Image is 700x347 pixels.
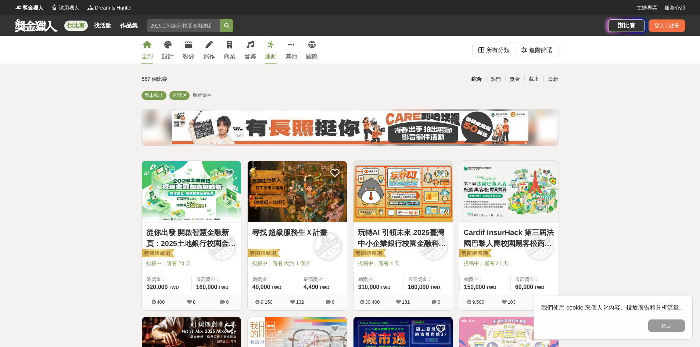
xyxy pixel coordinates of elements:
[147,19,220,32] input: 2025土地銀行校園金融創意挑戰賽：從你出發 開啟智慧金融新頁
[306,52,318,61] div: 國際
[304,284,318,290] span: 4,490
[459,161,559,223] a: Cover Image
[408,276,448,283] span: 最高獎金：
[648,319,685,332] button: 確定
[15,4,22,11] img: Logo
[218,285,228,290] span: TWD
[464,260,554,267] span: 投稿中：還有 21 天
[226,299,229,305] span: 0
[438,299,440,305] span: 0
[515,276,554,283] span: 最高獎金：
[157,299,165,305] span: 400
[248,161,347,223] a: Cover Image
[352,249,386,259] img: 老闆娘嚴選
[524,73,543,86] div: 截止
[459,161,559,222] img: Cover Image
[87,4,132,12] a: LogoDream & Hunter
[608,19,645,32] a: 辦比賽
[144,93,164,98] span: 尚未截止
[203,52,215,61] div: 寫作
[51,4,58,11] img: Logo
[162,36,174,64] a: 設計
[252,284,270,290] span: 40,000
[358,227,448,249] a: 玩轉AI 引領未來 2025臺灣中小企業銀行校園金融科技創意挑戰賽
[353,161,453,223] a: Cover Image
[265,52,277,61] div: 運動
[319,285,329,290] span: TWD
[541,304,685,311] span: 我們使用 cookie 來個人化內容、投放廣告和分析流量。
[203,36,215,64] a: 寫作
[265,36,277,64] a: 運動
[464,284,485,290] span: 150,000
[141,36,153,64] a: 全部
[183,52,194,61] div: 影像
[146,260,237,267] span: 投稿中：還有 28 天
[147,276,187,283] span: 總獎金：
[59,4,79,12] span: 試用獵人
[95,4,132,12] span: Dream & Hunter
[486,43,510,58] div: 所有分類
[515,284,533,290] span: 60,000
[51,4,79,12] a: Logo試用獵人
[486,285,496,290] span: TWD
[464,227,554,249] a: Cardif InsurHack 第三屆法國巴黎人壽校園黑客松商業競賽
[304,276,342,283] span: 最高獎金：
[142,161,241,222] img: Cover Image
[183,36,194,64] a: 影像
[147,284,168,290] span: 320,000
[286,52,297,61] div: 其他
[365,299,380,305] span: 30,400
[248,161,347,222] img: Cover Image
[141,52,153,61] div: 全部
[358,284,380,290] span: 310,000
[193,299,195,305] span: 8
[286,36,297,64] a: 其他
[665,4,685,12] a: 服務介紹
[91,21,114,31] a: 找活動
[172,111,528,144] img: f7c855b4-d01c-467d-b383-4c0caabe547d.jpg
[543,73,563,86] div: 最新
[529,43,553,58] div: 進階篩選
[244,52,256,61] div: 音樂
[261,299,273,305] span: 9,150
[332,299,334,305] span: 0
[408,284,429,290] span: 160,000
[534,285,544,290] span: TWD
[464,276,506,283] span: 總獎金：
[402,299,410,305] span: 131
[252,276,294,283] span: 總獎金：
[169,285,179,290] span: TWD
[224,52,236,61] div: 商業
[64,21,88,31] a: 找比賽
[353,161,453,222] img: Cover Image
[358,276,399,283] span: 總獎金：
[146,227,237,249] a: 從你出發 開啟智慧金融新頁：2025土地銀行校園金融創意挑戰賽
[224,36,236,64] a: 商業
[140,249,174,259] img: 老闆娘嚴選
[172,93,182,98] span: 台灣
[358,260,448,267] span: 投稿中：還有 4 天
[244,36,256,64] a: 音樂
[196,284,218,290] span: 160,000
[87,4,94,11] img: Logo
[15,4,43,12] a: Logo獎金獵人
[649,19,685,32] div: 登入 / 註冊
[271,285,281,290] span: TWD
[142,73,280,86] div: 567 個比賽
[246,249,280,259] img: 老闆娘嚴選
[162,52,174,61] div: 設計
[193,93,212,98] span: 重置條件
[467,73,486,86] div: 綜合
[380,285,390,290] span: TWD
[117,21,141,31] a: 作品集
[252,227,342,238] a: 尋找 超級服務生Ｘ計畫
[430,285,440,290] span: TWD
[306,36,318,64] a: 國際
[142,161,241,223] a: Cover Image
[196,276,237,283] span: 最高獎金：
[252,260,342,267] span: 投稿中：還有 大約 1 個月
[296,299,304,305] span: 132
[23,4,43,12] span: 獎金獵人
[637,4,657,12] a: 主辦專區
